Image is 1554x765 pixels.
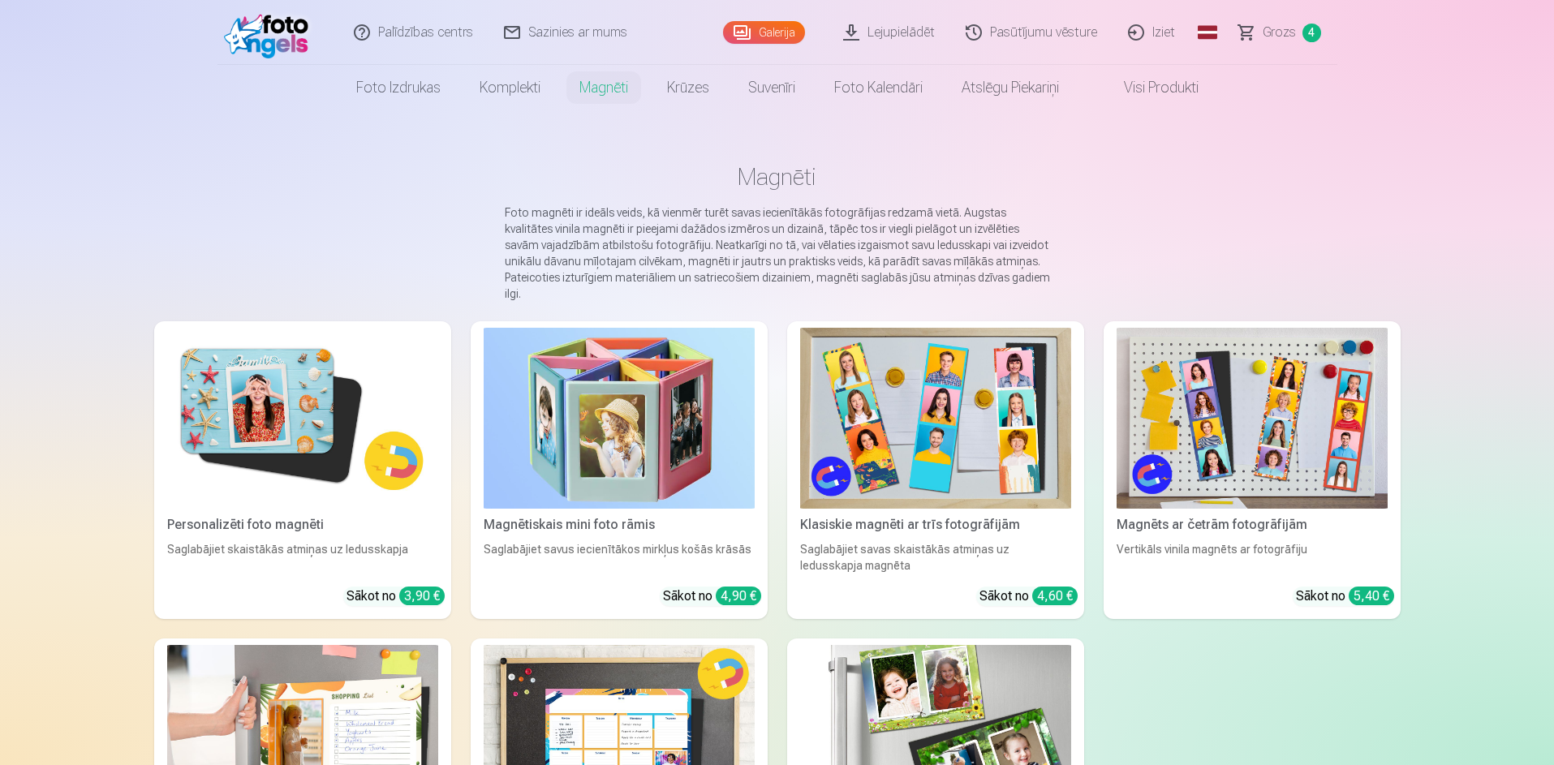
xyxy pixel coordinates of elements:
[224,6,317,58] img: /fa1
[161,541,445,574] div: Saglabājiet skaistākās atmiņas uz ledusskapja
[1110,541,1394,574] div: Vertikāls vinila magnēts ar fotogrāfiju
[484,328,755,509] img: Magnētiskais mini foto rāmis
[471,321,768,619] a: Magnētiskais mini foto rāmisMagnētiskais mini foto rāmisSaglabājiet savus iecienītākos mirkļus ko...
[161,515,445,535] div: Personalizēti foto magnēti
[167,162,1388,191] h1: Magnēti
[1078,65,1218,110] a: Visi produkti
[347,587,445,606] div: Sākot no
[477,541,761,574] div: Saglabājiet savus iecienītākos mirkļus košās krāsās
[787,321,1084,619] a: Klasiskie magnēti ar trīs fotogrāfijāmKlasiskie magnēti ar trīs fotogrāfijāmSaglabājiet savas ska...
[800,328,1071,509] img: Klasiskie magnēti ar trīs fotogrāfijām
[942,65,1078,110] a: Atslēgu piekariņi
[505,204,1050,302] p: Foto magnēti ir ideāls veids, kā vienmēr turēt savas iecienītākās fotogrāfijas redzamā vietā. Aug...
[460,65,560,110] a: Komplekti
[729,65,815,110] a: Suvenīri
[399,587,445,605] div: 3,90 €
[716,587,761,605] div: 4,90 €
[1263,23,1296,42] span: Grozs
[663,587,761,606] div: Sākot no
[1104,321,1401,619] a: Magnēts ar četrām fotogrāfijāmMagnēts ar četrām fotogrāfijāmVertikāls vinila magnēts ar fotogrāfi...
[794,515,1078,535] div: Klasiskie magnēti ar trīs fotogrāfijām
[723,21,805,44] a: Galerija
[815,65,942,110] a: Foto kalendāri
[1349,587,1394,605] div: 5,40 €
[1296,587,1394,606] div: Sākot no
[154,321,451,619] a: Personalizēti foto magnētiPersonalizēti foto magnētiSaglabājiet skaistākās atmiņas uz ledusskapja...
[1110,515,1394,535] div: Magnēts ar četrām fotogrāfijām
[794,541,1078,574] div: Saglabājiet savas skaistākās atmiņas uz ledusskapja magnēta
[477,515,761,535] div: Magnētiskais mini foto rāmis
[979,587,1078,606] div: Sākot no
[1032,587,1078,605] div: 4,60 €
[337,65,460,110] a: Foto izdrukas
[560,65,648,110] a: Magnēti
[1302,24,1321,42] span: 4
[167,328,438,509] img: Personalizēti foto magnēti
[1117,328,1388,509] img: Magnēts ar četrām fotogrāfijām
[648,65,729,110] a: Krūzes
